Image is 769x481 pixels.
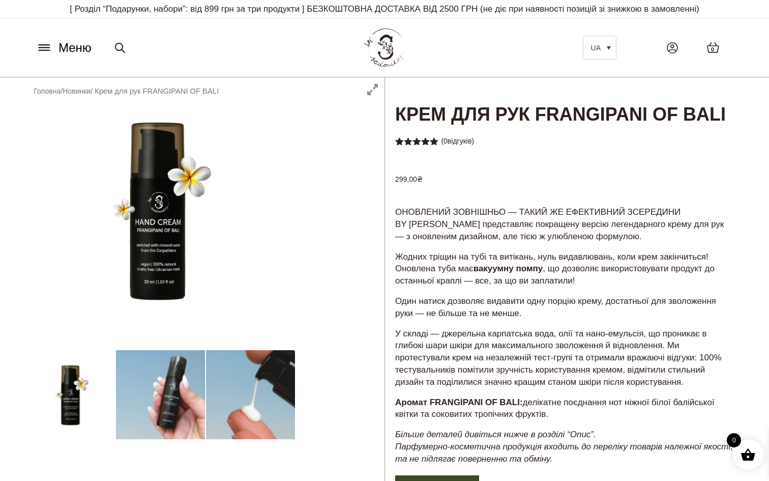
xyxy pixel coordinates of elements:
em: Парфумерно-косметична продукція входить до переліку товарів належної якості, та не підлягає повер... [395,442,733,464]
a: Головна [34,87,61,95]
strong: вакуумну помпу [474,264,543,273]
p: Один натиск дозволяє видавити одну порцію крему, достатньої для зволоження руки — не більше та не... [395,295,733,320]
nav: Breadcrumb [34,86,219,97]
p: У складі — джерельна карпатська вода, олії та нано-емульсія, що проникає в глибокі шари шкіри для... [395,328,733,388]
p: ОНОВЛЕНИЙ ЗОВНІШНЬО — ТАКИЙ ЖЕ ЕФЕКТИВНИЙ ЗСЕРЕДИНИ BY [PERSON_NAME] представляє покращену версію... [395,206,733,242]
img: BY SADOVSKIY [364,29,405,67]
h1: Крем для рук FRANGIPANI OF BALI [385,77,744,128]
a: 0 [696,32,730,64]
span: UA [591,44,601,52]
span: 0 [443,137,448,145]
span: Меню [58,39,92,57]
a: UA [583,36,616,60]
span: 0 [711,45,714,54]
bdi: 299,00 [395,175,423,183]
div: Оцінено в 5.00 з 5 [395,137,439,145]
p: делікатне поєднання нот ніжної білої балійської квітки та соковитих тропічних фруктів. [395,397,733,421]
button: Меню [33,38,95,58]
span: ₴ [417,175,423,183]
span: 0 [727,433,741,447]
span: 1 [395,137,399,157]
span: Рейтинг з 5 на основі опитування покупця [395,137,439,182]
strong: Аромат FRANGIPANI OF BALI: [395,398,523,407]
a: Новинки [63,87,91,95]
a: (0відгуків) [441,137,474,145]
p: Жодних тріщин на тубі та витікань, нуль видавлювань, коли крем закінчиться! Оновлена туба має , щ... [395,251,733,287]
em: Більше деталей дивіться нижче в розділі “Опис”. [395,430,596,439]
